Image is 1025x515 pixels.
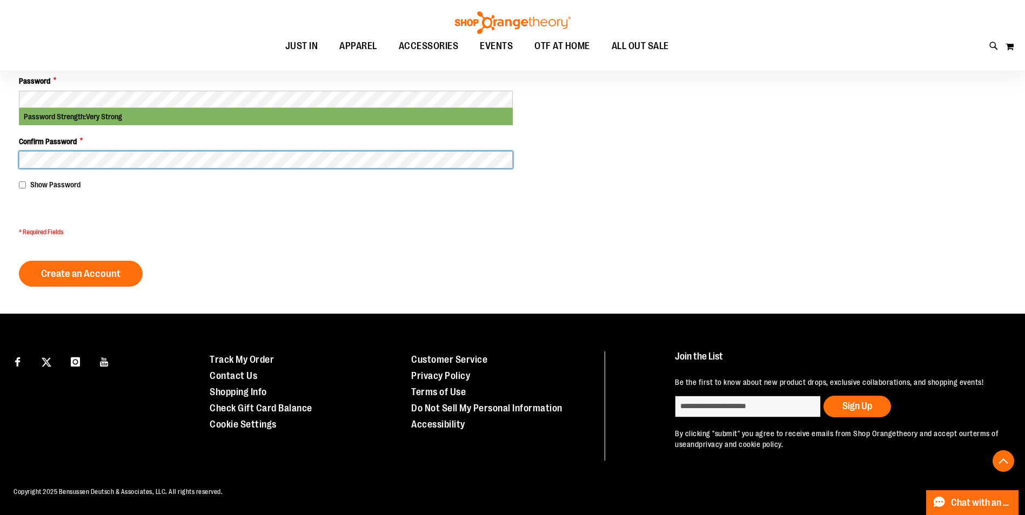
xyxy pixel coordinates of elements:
h4: Join the List [675,351,1000,371]
span: * Required Fields [19,228,513,237]
a: privacy and cookie policy. [699,440,783,449]
span: APPAREL [339,34,377,58]
a: Accessibility [411,419,465,430]
img: Twitter [42,357,51,367]
a: terms of use [675,429,999,449]
a: Visit our Instagram page [66,351,85,370]
a: Privacy Policy [411,370,470,381]
button: Chat with an Expert [926,490,1019,515]
a: Visit our Facebook page [8,351,27,370]
a: Track My Order [210,354,274,365]
a: Do Not Sell My Personal Information [411,403,562,414]
a: Shopping Info [210,387,267,397]
span: ALL OUT SALE [612,34,669,58]
button: Create an Account [19,261,143,287]
span: Password [19,76,50,86]
a: Cookie Settings [210,419,277,430]
span: JUST IN [285,34,318,58]
span: Create an Account [41,268,120,280]
a: Visit our X page [37,351,56,370]
span: Copyright 2025 Bensussen Deutsch & Associates, LLC. All rights reserved. [14,488,223,496]
span: Show Password [30,180,81,189]
span: EVENTS [480,34,513,58]
a: Check Gift Card Balance [210,403,312,414]
input: enter email [675,396,821,417]
button: Back To Top [993,450,1014,472]
span: Sign Up [842,401,872,411]
span: Confirm Password [19,136,77,147]
a: Terms of Use [411,387,466,397]
a: Visit our Youtube page [95,351,114,370]
span: ACCESSORIES [399,34,459,58]
button: Sign Up [823,396,891,417]
a: Contact Us [210,370,257,381]
span: OTF AT HOME [534,34,590,58]
img: Shop Orangetheory [453,11,572,34]
span: Very Strong [86,112,122,121]
div: Password Strength: [19,108,513,125]
a: Customer Service [411,354,487,365]
p: By clicking "submit" you agree to receive emails from Shop Orangetheory and accept our and [675,428,1000,450]
span: Chat with an Expert [951,498,1012,508]
p: Be the first to know about new product drops, exclusive collaborations, and shopping events! [675,377,1000,388]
